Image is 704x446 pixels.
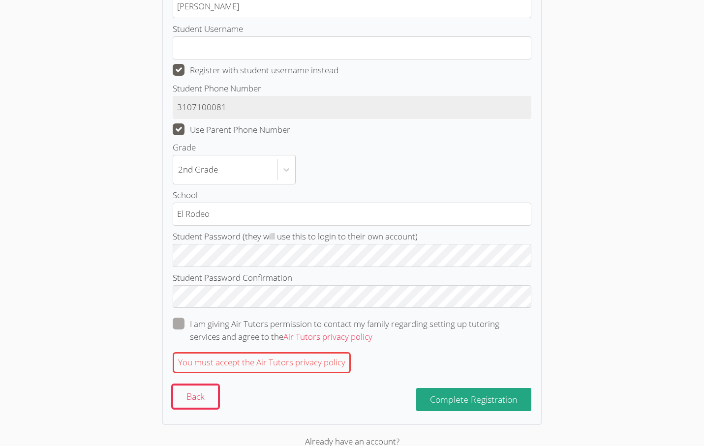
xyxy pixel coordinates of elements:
[173,203,531,226] input: School
[173,83,261,94] span: Student Phone Number
[416,388,531,411] button: Complete Registration
[173,352,351,373] div: You must accept the Air Tutors privacy policy
[173,36,531,59] input: Student Username
[173,189,198,201] span: School
[283,331,372,342] a: Air Tutors privacy policy
[173,244,531,267] input: Student Password (they will use this to login to their own account)
[173,142,196,153] span: Grade
[173,272,292,283] span: Student Password Confirmation
[430,393,518,405] span: Complete Registration
[173,318,531,343] label: I am giving Air Tutors permission to contact my family regarding setting up tutoring services and...
[173,231,418,242] span: Student Password (they will use this to login to their own account)
[178,163,218,177] div: 2nd Grade
[173,123,290,136] label: Use Parent Phone Number
[173,385,218,408] button: Back
[173,64,338,77] label: Register with student username instead
[173,285,531,308] input: Student Password Confirmation
[173,96,531,119] input: Student Phone Number
[173,23,243,34] span: Student Username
